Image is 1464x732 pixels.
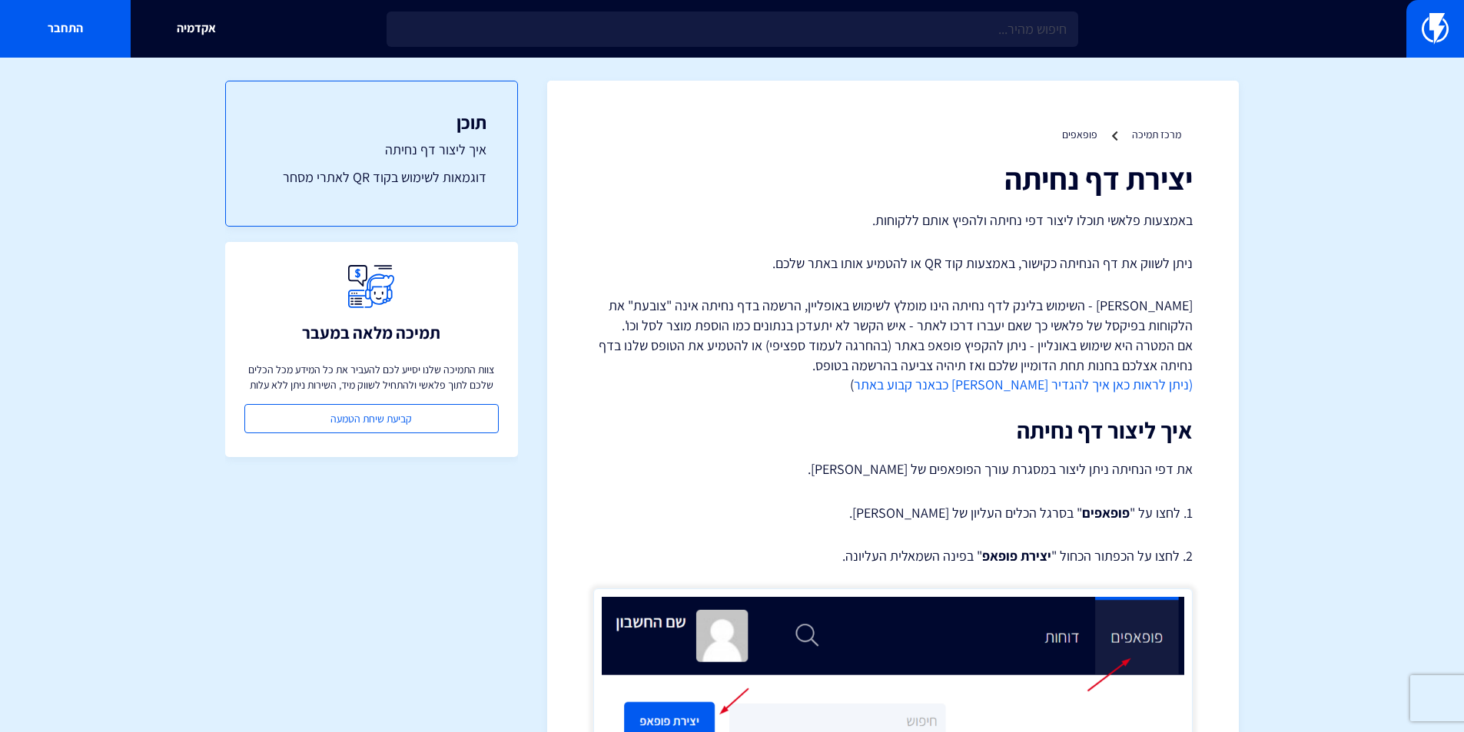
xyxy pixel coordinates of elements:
[593,503,1193,523] p: 1. לחצו על " " בסרגל הכלים העליון של [PERSON_NAME].
[302,323,440,342] h3: תמיכה מלאה במעבר
[593,210,1193,230] p: באמצעות פלאשי תוכלו ליצור דפי נחיתה ולהפיץ אותם ללקוחות.
[1132,128,1181,141] a: מרכז תמיכה
[257,112,486,132] h3: תוכן
[593,296,1193,395] p: [PERSON_NAME] - השימוש בלינק לדף נחיתה הינו מומלץ לשימוש באופליין, הרשמה בדף נחיתה אינה "צובעת" א...
[593,418,1193,443] h2: איך ליצור דף נחיתה
[257,140,486,160] a: איך ליצור דף נחיתה
[1082,504,1130,522] strong: פופאפים
[1062,128,1097,141] a: פופאפים
[593,253,1193,273] p: ניתן לשווק את דף הנחיתה כקישור, באמצעות קוד QR או להטמיע אותו באתר שלכם.
[244,404,499,433] a: קביעת שיחת הטמעה
[593,161,1193,195] h1: יצירת דף נחיתה
[982,547,1051,565] strong: יצירת פופאפ
[387,12,1078,47] input: חיפוש מהיר...
[257,167,486,187] a: דוגמאות לשימוש בקוד QR לאתרי מסחר
[854,376,1193,393] a: (ניתן לראות כאן איך להגדיר [PERSON_NAME] כבאנר קבוע באתר
[593,546,1193,566] p: 2. לחצו על הכפתור הכחול " " בפינה השמאלית העליונה.
[593,459,1193,480] p: את דפי הנחיתה ניתן ליצור במסגרת עורך הפופאפים של [PERSON_NAME].
[244,362,499,392] p: צוות התמיכה שלנו יסייע לכם להעביר את כל המידע מכל הכלים שלכם לתוך פלאשי ולהתחיל לשווק מיד, השירות...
